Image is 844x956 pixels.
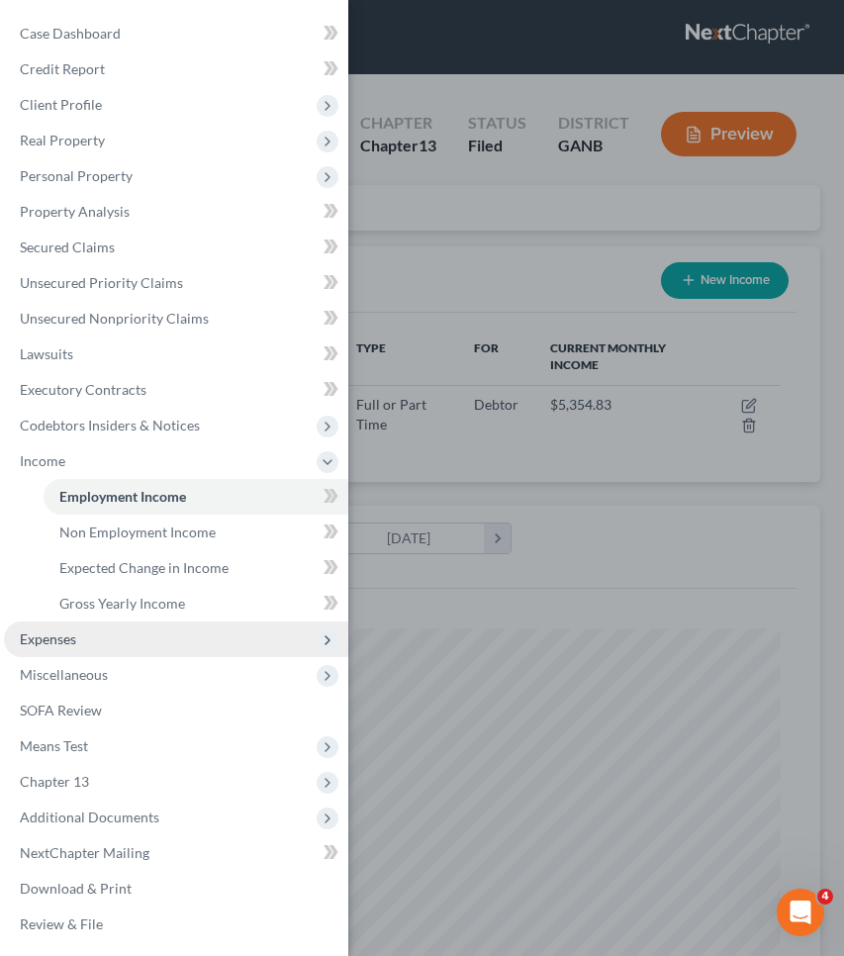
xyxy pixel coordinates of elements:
span: Review & File [20,915,103,932]
a: Property Analysis [4,194,348,230]
a: Credit Report [4,51,348,87]
span: Codebtors Insiders & Notices [20,417,200,433]
a: Executory Contracts [4,372,348,408]
span: Non Employment Income [59,524,216,540]
span: Chapter 13 [20,773,89,790]
span: Lawsuits [20,345,73,362]
span: Case Dashboard [20,25,121,42]
span: Download & Print [20,880,132,897]
span: Property Analysis [20,203,130,220]
a: Case Dashboard [4,16,348,51]
span: 4 [817,889,833,905]
iframe: Intercom live chat [777,889,824,936]
span: Additional Documents [20,809,159,825]
span: Income [20,452,65,469]
a: Expected Change in Income [44,550,348,586]
span: Real Property [20,132,105,148]
span: Expected Change in Income [59,559,229,576]
a: Gross Yearly Income [44,586,348,621]
span: Miscellaneous [20,666,108,683]
a: Lawsuits [4,336,348,372]
span: Unsecured Nonpriority Claims [20,310,209,327]
span: Means Test [20,737,88,754]
a: SOFA Review [4,693,348,728]
a: Non Employment Income [44,515,348,550]
span: Executory Contracts [20,381,146,398]
span: SOFA Review [20,702,102,718]
span: Unsecured Priority Claims [20,274,183,291]
span: Employment Income [59,488,186,505]
span: Gross Yearly Income [59,595,185,612]
span: Client Profile [20,96,102,113]
a: Secured Claims [4,230,348,265]
a: Employment Income [44,479,348,515]
a: Review & File [4,907,348,942]
span: Personal Property [20,167,133,184]
span: Secured Claims [20,239,115,255]
span: NextChapter Mailing [20,844,149,861]
a: NextChapter Mailing [4,835,348,871]
span: Credit Report [20,60,105,77]
span: Expenses [20,630,76,647]
a: Download & Print [4,871,348,907]
a: Unsecured Nonpriority Claims [4,301,348,336]
a: Unsecured Priority Claims [4,265,348,301]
